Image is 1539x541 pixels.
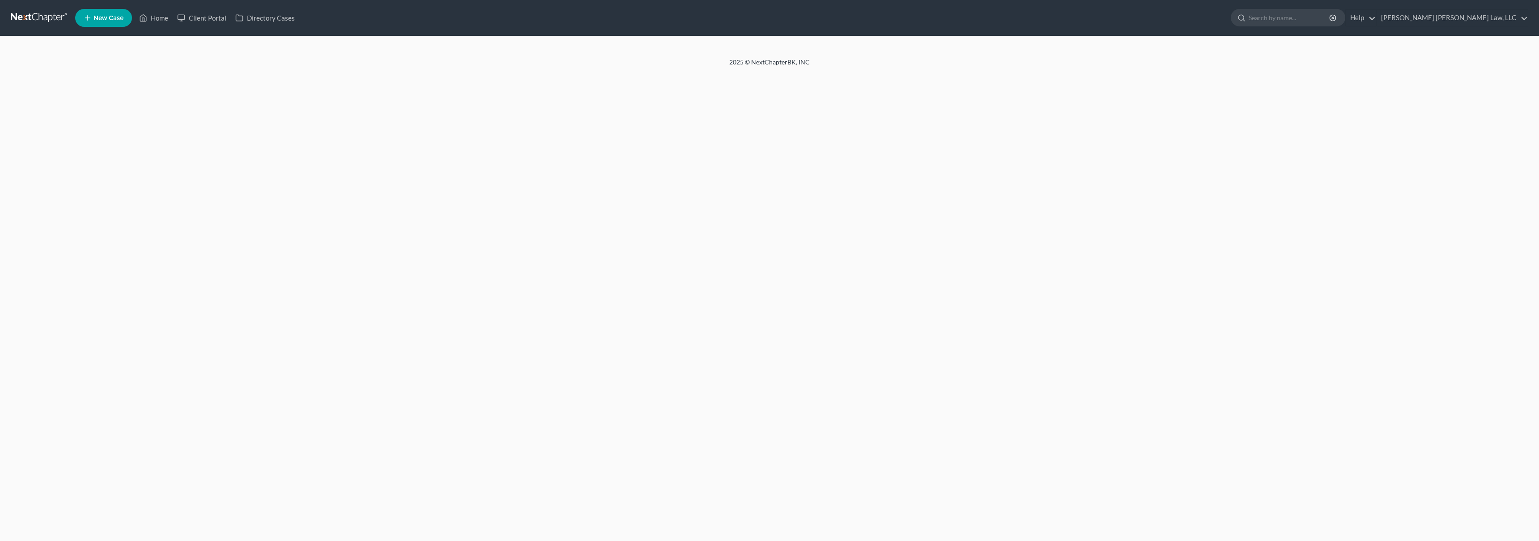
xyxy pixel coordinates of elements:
[514,58,1025,74] div: 2025 © NextChapterBK, INC
[173,10,231,26] a: Client Portal
[94,15,123,21] span: New Case
[231,10,299,26] a: Directory Cases
[135,10,173,26] a: Home
[1249,9,1331,26] input: Search by name...
[1346,10,1376,26] a: Help
[1377,10,1528,26] a: [PERSON_NAME] [PERSON_NAME] Law, LLC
